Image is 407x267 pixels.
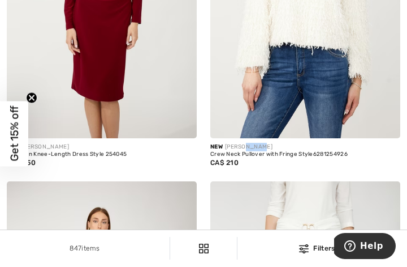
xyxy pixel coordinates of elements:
[26,92,37,103] button: Close teaser
[334,233,396,261] iframe: Opens a widget where you can find more information
[7,143,197,151] div: [PERSON_NAME]
[7,151,197,158] div: Bodycon Knee-Length Dress Style 254045
[199,244,209,253] img: Filters
[70,244,81,252] span: 847
[299,244,309,253] img: Filters
[210,159,239,167] span: CA$ 210
[210,143,400,151] div: [PERSON_NAME]
[210,151,400,158] div: Crew Neck Pullover with Fringe Style
[210,143,223,150] span: New
[313,151,348,158] a: 6281254926
[244,243,400,253] div: Filters (1)
[8,106,21,162] span: Get 15% off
